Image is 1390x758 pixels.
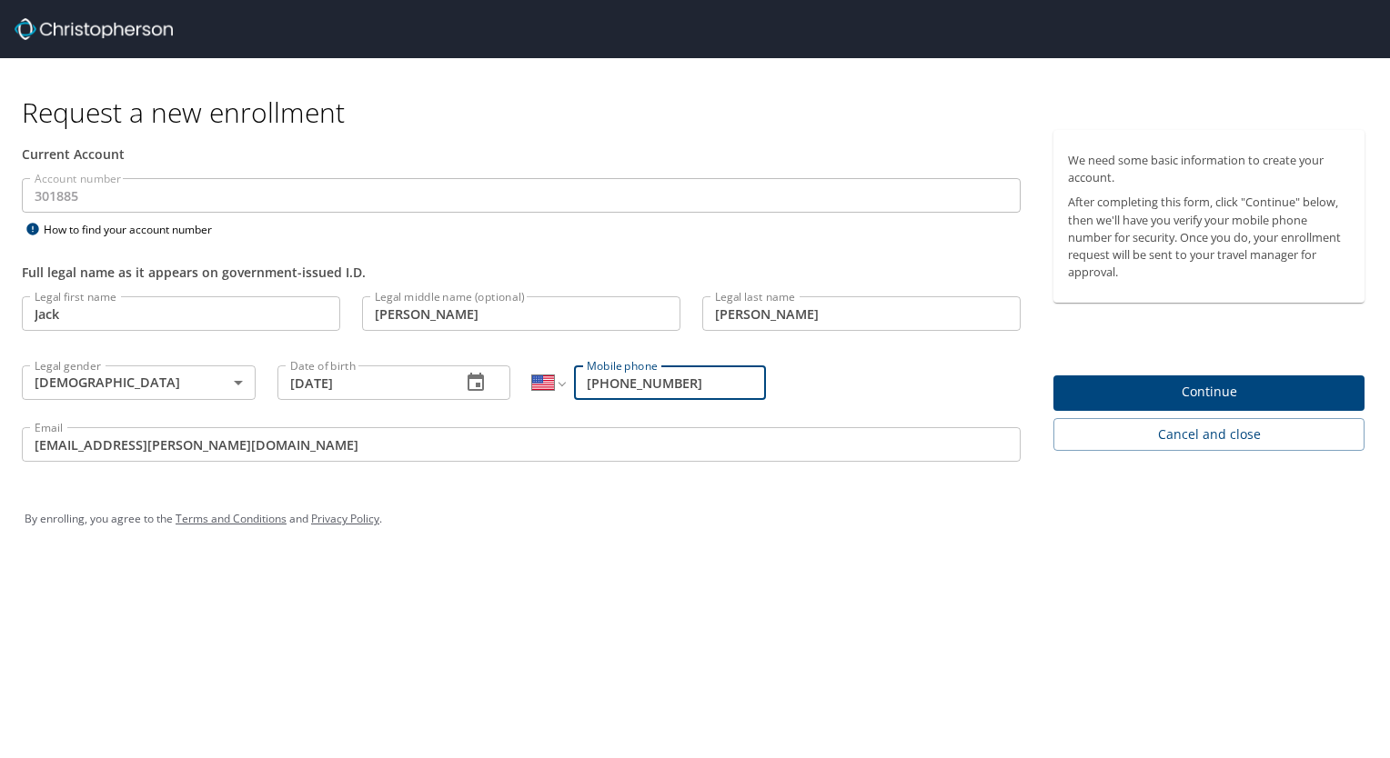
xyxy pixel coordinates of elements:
[277,365,448,400] input: MM/DD/YYYY
[574,365,766,400] input: Enter phone number
[22,263,1021,282] div: Full legal name as it appears on government-issued I.D.
[1068,152,1350,186] p: We need some basic information to create your account.
[25,496,1365,542] div: By enrolling, you agree to the and .
[1068,381,1350,404] span: Continue
[1053,375,1365,411] button: Continue
[311,511,379,526] a: Privacy Policy
[22,365,256,400] div: [DEMOGRAPHIC_DATA]
[22,95,1379,130] h1: Request a new enrollment
[1068,194,1350,281] p: After completing this form, click "Continue" below, then we'll have you verify your mobile phone ...
[15,18,173,40] img: cbt logo
[22,145,1021,164] div: Current Account
[176,511,287,526] a: Terms and Conditions
[1068,424,1350,446] span: Cancel and close
[1053,418,1365,452] button: Cancel and close
[22,218,249,241] div: How to find your account number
